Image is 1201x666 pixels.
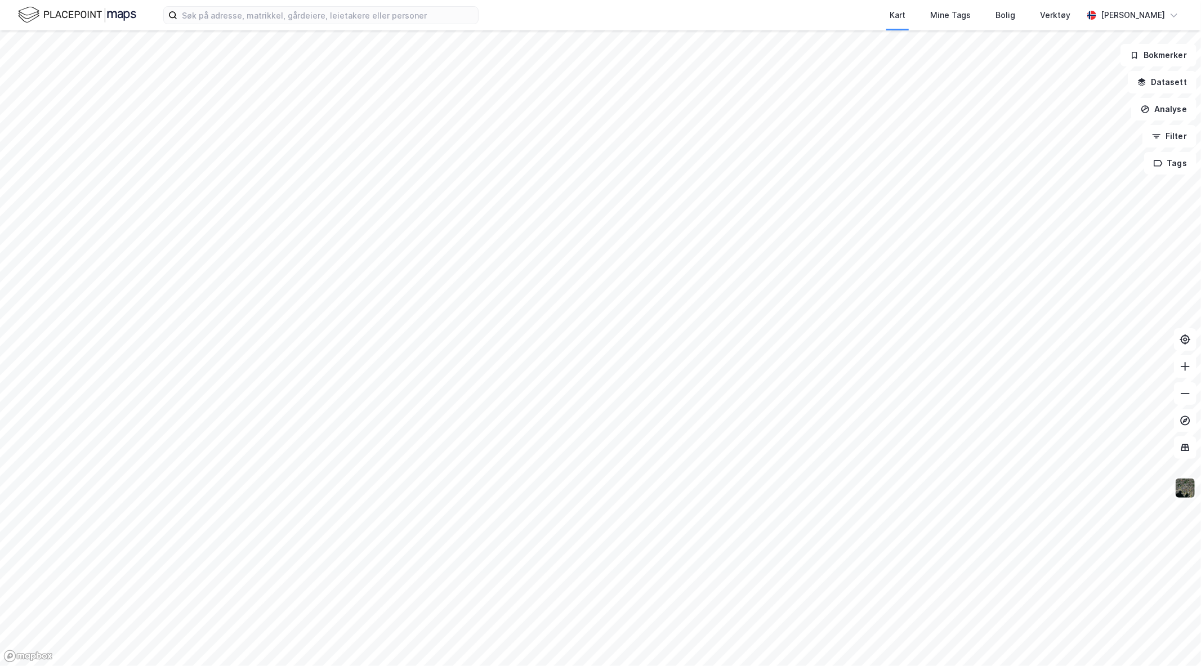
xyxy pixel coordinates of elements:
[1144,152,1196,175] button: Tags
[3,650,53,663] a: Mapbox homepage
[995,8,1015,22] div: Bolig
[1101,8,1165,22] div: [PERSON_NAME]
[1145,612,1201,666] div: Kontrollprogram for chat
[1175,477,1196,499] img: 9k=
[1128,71,1196,93] button: Datasett
[1131,98,1196,120] button: Analyse
[1040,8,1070,22] div: Verktøy
[890,8,905,22] div: Kart
[18,5,136,25] img: logo.f888ab2527a4732fd821a326f86c7f29.svg
[1142,125,1196,147] button: Filter
[1120,44,1196,66] button: Bokmerker
[1145,612,1201,666] iframe: Chat Widget
[177,7,478,24] input: Søk på adresse, matrikkel, gårdeiere, leietakere eller personer
[930,8,971,22] div: Mine Tags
